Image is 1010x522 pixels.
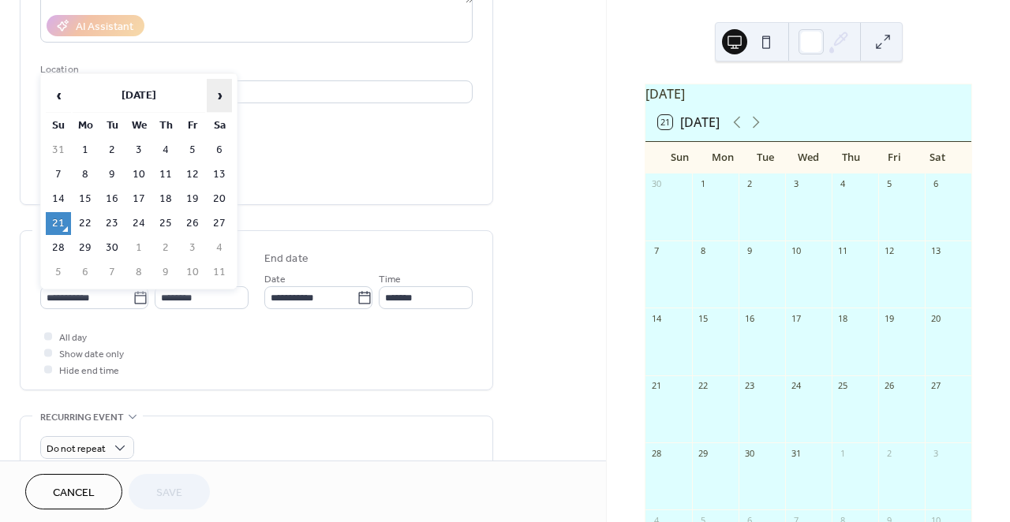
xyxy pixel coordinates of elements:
[883,245,895,257] div: 12
[73,163,98,186] td: 8
[836,380,848,392] div: 25
[697,178,709,190] div: 1
[47,80,70,111] span: ‹
[790,380,802,392] div: 24
[73,261,98,284] td: 6
[873,142,915,173] div: Fri
[153,261,178,284] td: 9
[180,163,205,186] td: 12
[743,447,755,459] div: 30
[153,237,178,259] td: 2
[379,271,401,288] span: Time
[46,261,71,284] td: 5
[59,330,87,346] span: All day
[264,271,286,288] span: Date
[650,312,662,324] div: 14
[73,139,98,162] td: 1
[650,178,662,190] div: 30
[207,237,232,259] td: 4
[743,380,755,392] div: 23
[153,139,178,162] td: 4
[208,80,231,111] span: ›
[99,237,125,259] td: 30
[46,163,71,186] td: 7
[99,261,125,284] td: 7
[73,79,205,113] th: [DATE]
[46,237,71,259] td: 28
[180,237,205,259] td: 3
[207,139,232,162] td: 6
[930,312,941,324] div: 20
[697,245,709,257] div: 8
[153,188,178,211] td: 18
[264,251,309,267] div: End date
[790,178,802,190] div: 3
[697,312,709,324] div: 15
[46,114,71,137] th: Su
[53,485,95,501] span: Cancel
[153,212,178,235] td: 25
[46,139,71,162] td: 31
[930,245,941,257] div: 13
[836,178,848,190] div: 4
[207,188,232,211] td: 20
[99,188,125,211] td: 16
[180,261,205,284] td: 10
[697,380,709,392] div: 22
[47,440,106,458] span: Do not repeat
[743,178,755,190] div: 2
[836,447,848,459] div: 1
[744,142,787,173] div: Tue
[180,212,205,235] td: 26
[99,114,125,137] th: Tu
[73,212,98,235] td: 22
[25,474,122,509] button: Cancel
[46,212,71,235] td: 21
[207,114,232,137] th: Sa
[40,409,124,426] span: Recurring event
[73,188,98,211] td: 15
[930,178,941,190] div: 6
[99,139,125,162] td: 2
[787,142,829,173] div: Wed
[207,261,232,284] td: 11
[650,447,662,459] div: 28
[701,142,743,173] div: Mon
[59,363,119,379] span: Hide end time
[830,142,873,173] div: Thu
[743,245,755,257] div: 9
[658,142,701,173] div: Sun
[790,245,802,257] div: 10
[836,312,848,324] div: 18
[653,111,725,133] button: 21[DATE]
[40,62,469,78] div: Location
[153,163,178,186] td: 11
[650,380,662,392] div: 21
[99,212,125,235] td: 23
[126,237,151,259] td: 1
[59,346,124,363] span: Show date only
[916,142,959,173] div: Sat
[930,380,941,392] div: 27
[207,212,232,235] td: 27
[836,245,848,257] div: 11
[126,261,151,284] td: 8
[883,447,895,459] div: 2
[790,447,802,459] div: 31
[743,312,755,324] div: 16
[645,84,971,103] div: [DATE]
[99,163,125,186] td: 9
[883,178,895,190] div: 5
[180,139,205,162] td: 5
[126,139,151,162] td: 3
[73,237,98,259] td: 29
[46,188,71,211] td: 14
[180,188,205,211] td: 19
[126,212,151,235] td: 24
[207,163,232,186] td: 13
[650,245,662,257] div: 7
[153,114,178,137] th: Th
[883,380,895,392] div: 26
[697,447,709,459] div: 29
